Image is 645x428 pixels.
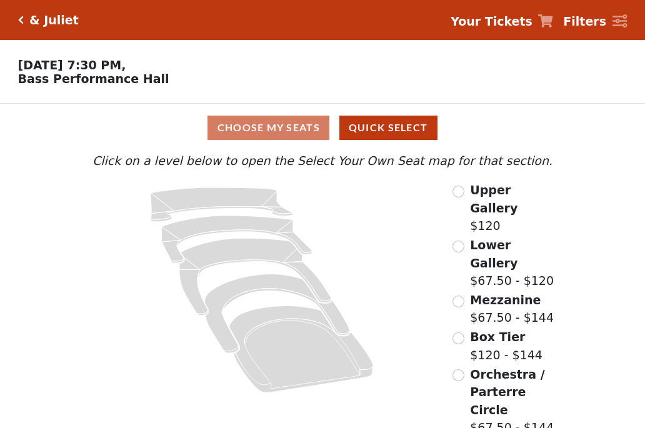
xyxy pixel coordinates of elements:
[451,14,532,28] strong: Your Tickets
[470,238,517,270] span: Lower Gallery
[470,183,517,215] span: Upper Gallery
[470,330,525,344] span: Box Tier
[470,293,541,307] span: Mezzanine
[89,152,556,170] p: Click on a level below to open the Select Your Own Seat map for that section.
[563,12,627,31] a: Filters
[229,306,374,393] path: Orchestra / Parterre Circle - Seats Available: 43
[563,14,606,28] strong: Filters
[470,328,542,364] label: $120 - $144
[470,236,556,290] label: $67.50 - $120
[470,291,554,327] label: $67.50 - $144
[18,16,24,24] a: Click here to go back to filters
[162,216,312,263] path: Lower Gallery - Seats Available: 119
[151,187,293,222] path: Upper Gallery - Seats Available: 163
[451,12,553,31] a: Your Tickets
[339,116,437,140] button: Quick Select
[29,13,79,27] h5: & Juliet
[470,181,556,235] label: $120
[470,367,544,417] span: Orchestra / Parterre Circle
